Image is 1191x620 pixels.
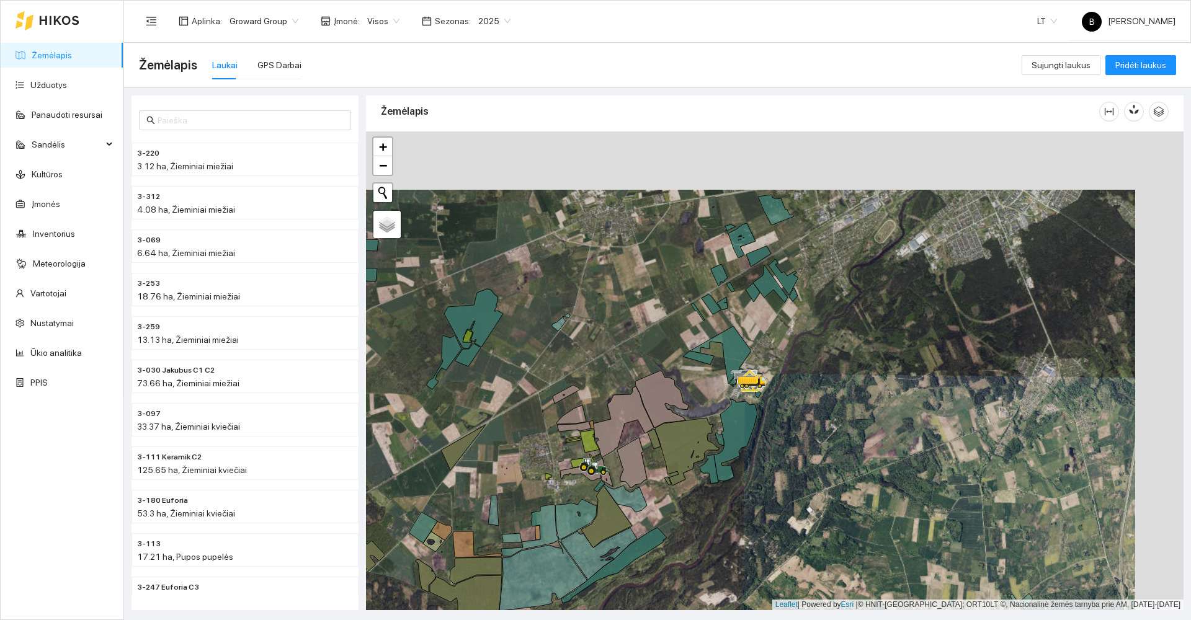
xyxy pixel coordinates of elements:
[367,12,399,30] span: Visos
[137,451,202,463] span: 3-111 Keramik C2
[373,184,392,202] button: Initiate a new search
[192,14,222,28] span: Aplinka :
[137,552,233,562] span: 17.21 ha, Pupos pupelės
[146,15,157,27] span: menu-fold
[30,378,48,387] a: PPIS
[137,291,240,301] span: 18.76 ha, Žieminiai miežiai
[772,600,1184,610] div: | Powered by © HNIT-[GEOGRAPHIC_DATA]; ORT10LT ©, Nacionalinė žemės tarnyba prie AM, [DATE]-[DATE]
[137,582,199,593] span: 3-247 Euforia C3
[137,191,160,203] span: 3-312
[33,229,75,239] a: Inventorius
[137,538,161,550] span: 3-113
[137,234,161,246] span: 3-069
[30,348,82,358] a: Ūkio analitika
[32,199,60,209] a: Įmonės
[137,378,239,388] span: 73.66 ha, Žieminiai miežiai
[478,12,511,30] span: 2025
[32,169,63,179] a: Kultūros
[856,600,858,609] span: |
[158,113,344,127] input: Paieška
[137,321,160,333] span: 3-259
[137,335,239,345] span: 13.13 ha, Žieminiai miežiai
[841,600,854,609] a: Esri
[137,365,215,376] span: 3-030 Jakubus C1 C2
[30,80,67,90] a: Užduotys
[137,161,233,171] span: 3.12 ha, Žieminiai miežiai
[334,14,360,28] span: Įmonė :
[1089,12,1095,32] span: B
[139,55,197,75] span: Žemėlapis
[139,9,164,33] button: menu-fold
[32,132,102,157] span: Sandėlis
[137,408,161,420] span: 3-097
[373,138,392,156] a: Zoom in
[32,50,72,60] a: Žemėlapis
[1105,55,1176,75] button: Pridėti laukus
[146,116,155,125] span: search
[137,465,247,475] span: 125.65 ha, Žieminiai kviečiai
[1115,58,1166,72] span: Pridėti laukus
[30,288,66,298] a: Vartotojai
[137,495,188,507] span: 3-180 Euforia
[137,205,235,215] span: 4.08 ha, Žieminiai miežiai
[137,422,240,432] span: 33.37 ha, Žieminiai kviečiai
[381,94,1099,129] div: Žemėlapis
[379,139,387,154] span: +
[1082,16,1175,26] span: [PERSON_NAME]
[422,16,432,26] span: calendar
[1032,58,1091,72] span: Sujungti laukus
[137,248,235,258] span: 6.64 ha, Žieminiai miežiai
[32,110,102,120] a: Panaudoti resursai
[137,278,160,290] span: 3-253
[1022,60,1100,70] a: Sujungti laukus
[33,259,86,268] a: Meteorologija
[379,157,387,173] span: −
[137,508,235,518] span: 53.3 ha, Žieminiai kviečiai
[30,318,74,328] a: Nustatymai
[212,58,238,72] div: Laukai
[373,211,401,238] a: Layers
[179,16,189,26] span: layout
[1099,102,1119,122] button: column-width
[1105,60,1176,70] a: Pridėti laukus
[137,148,159,159] span: 3-220
[373,156,392,175] a: Zoom out
[1022,55,1100,75] button: Sujungti laukus
[230,12,298,30] span: Groward Group
[1037,12,1057,30] span: LT
[775,600,798,609] a: Leaflet
[257,58,301,72] div: GPS Darbai
[435,14,471,28] span: Sezonas :
[321,16,331,26] span: shop
[1100,107,1118,117] span: column-width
